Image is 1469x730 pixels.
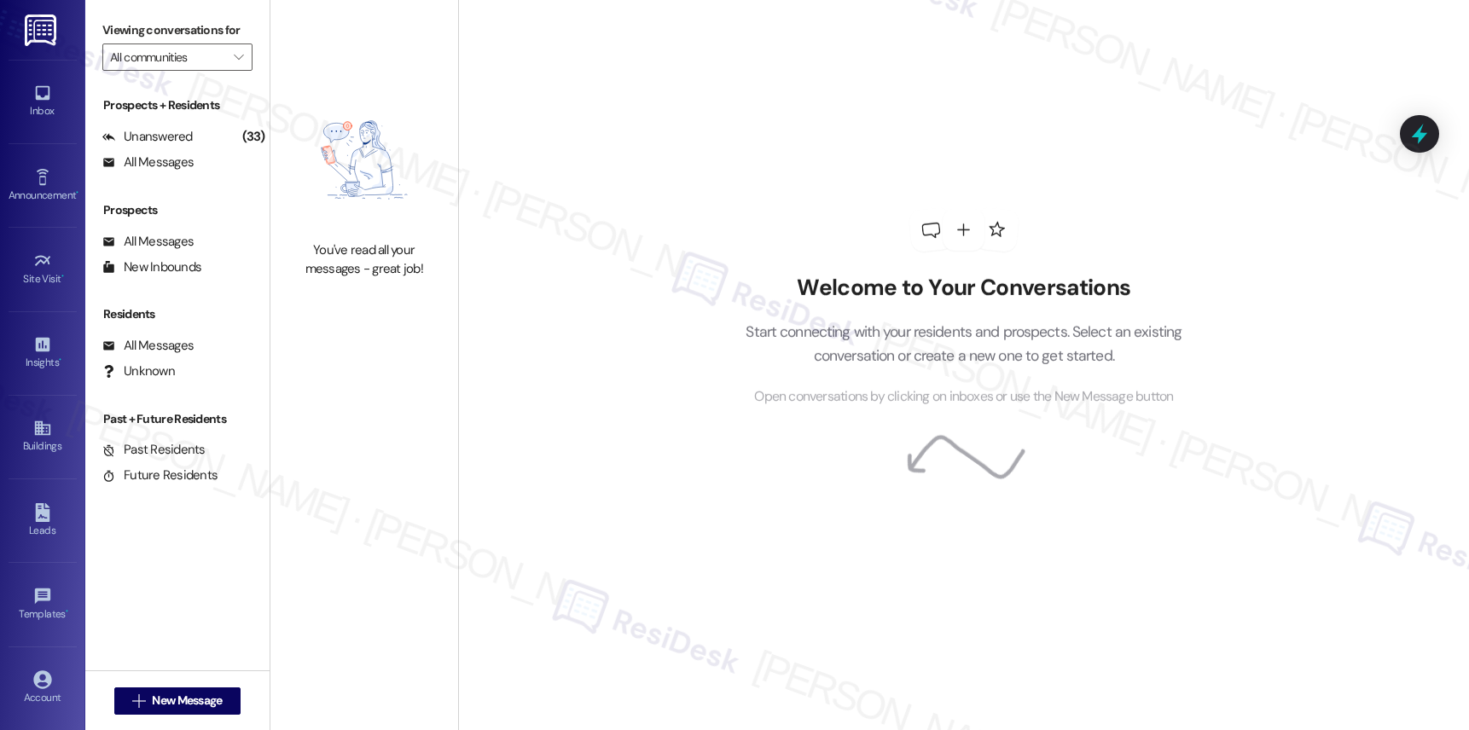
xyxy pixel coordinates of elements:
div: Future Residents [102,466,218,484]
a: Site Visit • [9,246,77,293]
div: Unanswered [102,128,193,146]
i:  [234,50,243,64]
span: New Message [152,692,222,710]
span: • [59,354,61,366]
a: Buildings [9,414,77,460]
div: Past + Future Residents [85,410,270,428]
a: Templates • [9,582,77,628]
div: (33) [238,124,270,150]
div: You've read all your messages - great job! [289,241,439,278]
div: New Inbounds [102,258,201,276]
div: All Messages [102,233,194,251]
p: Start connecting with your residents and prospects. Select an existing conversation or create a n... [720,320,1208,368]
span: • [61,270,64,282]
div: Prospects [85,201,270,219]
h2: Welcome to Your Conversations [720,275,1208,302]
a: Inbox [9,78,77,125]
div: Residents [85,305,270,323]
a: Leads [9,498,77,544]
img: ResiDesk Logo [25,14,60,46]
img: empty-state [289,87,439,233]
div: All Messages [102,337,194,355]
i:  [132,694,145,708]
div: All Messages [102,154,194,171]
input: All communities [110,43,225,71]
span: • [76,187,78,199]
div: Past Residents [102,441,206,459]
span: Open conversations by clicking on inboxes or use the New Message button [754,386,1173,408]
span: • [66,605,68,617]
a: Account [9,665,77,711]
label: Viewing conversations for [102,17,253,43]
a: Insights • [9,330,77,376]
button: New Message [114,687,241,715]
div: Unknown [102,362,175,380]
div: Prospects + Residents [85,96,270,114]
